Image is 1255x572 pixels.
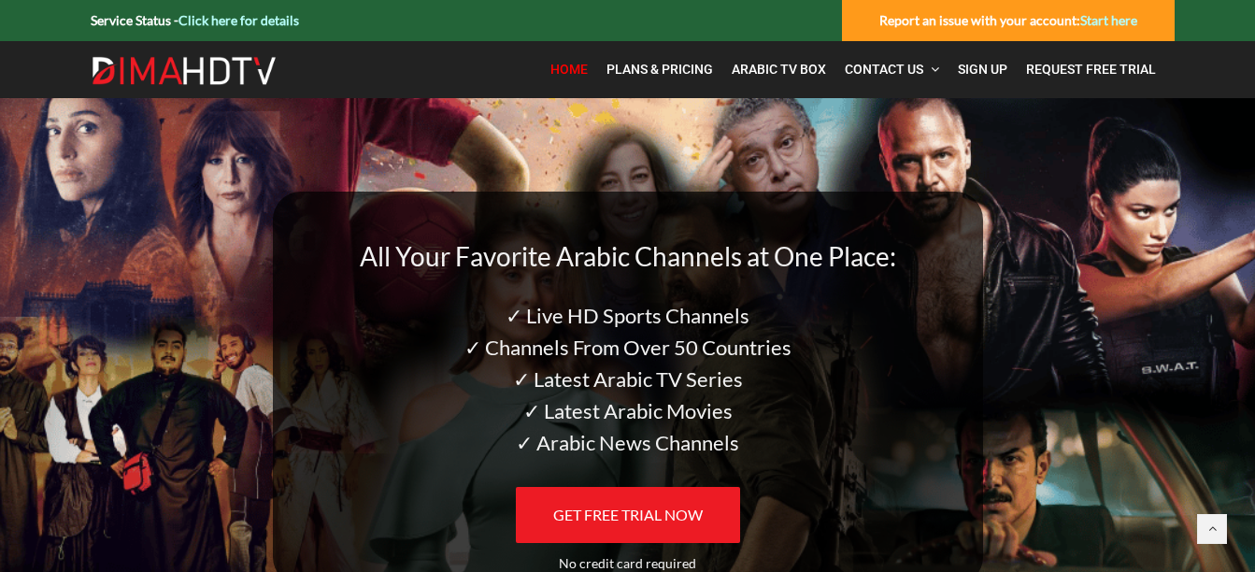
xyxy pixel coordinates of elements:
a: GET FREE TRIAL NOW [516,487,740,543]
strong: Report an issue with your account: [879,12,1137,28]
span: ✓ Latest Arabic TV Series [513,366,743,392]
span: Request Free Trial [1026,62,1156,77]
span: All Your Favorite Arabic Channels at One Place: [360,240,896,272]
span: Arabic TV Box [732,62,826,77]
span: Contact Us [845,62,923,77]
a: Contact Us [835,50,948,89]
span: GET FREE TRIAL NOW [553,506,703,523]
a: Sign Up [948,50,1017,89]
strong: Service Status - [91,12,299,28]
span: ✓ Latest Arabic Movies [523,398,733,423]
a: Click here for details [178,12,299,28]
a: Back to top [1197,514,1227,544]
img: Dima HDTV [91,56,278,86]
span: No credit card required [559,555,696,571]
span: Plans & Pricing [606,62,713,77]
a: Start here [1080,12,1137,28]
span: ✓ Channels From Over 50 Countries [464,335,792,360]
span: Sign Up [958,62,1007,77]
span: ✓ Arabic News Channels [516,430,739,455]
span: ✓ Live HD Sports Channels [506,303,749,328]
a: Home [541,50,597,89]
a: Plans & Pricing [597,50,722,89]
span: Home [550,62,588,77]
a: Request Free Trial [1017,50,1165,89]
a: Arabic TV Box [722,50,835,89]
